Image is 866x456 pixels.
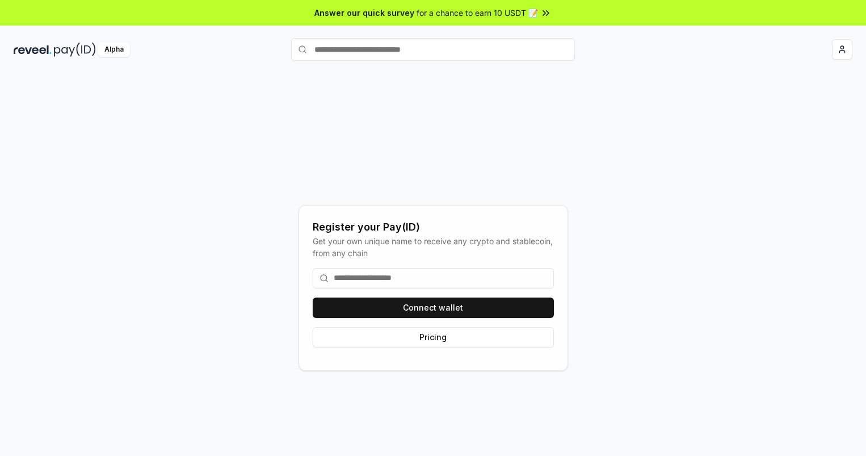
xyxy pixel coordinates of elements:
button: Pricing [313,327,554,348]
span: Answer our quick survey [314,7,414,19]
div: Get your own unique name to receive any crypto and stablecoin, from any chain [313,235,554,259]
button: Connect wallet [313,298,554,318]
span: for a chance to earn 10 USDT 📝 [417,7,538,19]
div: Alpha [98,43,130,57]
div: Register your Pay(ID) [313,219,554,235]
img: reveel_dark [14,43,52,57]
img: pay_id [54,43,96,57]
